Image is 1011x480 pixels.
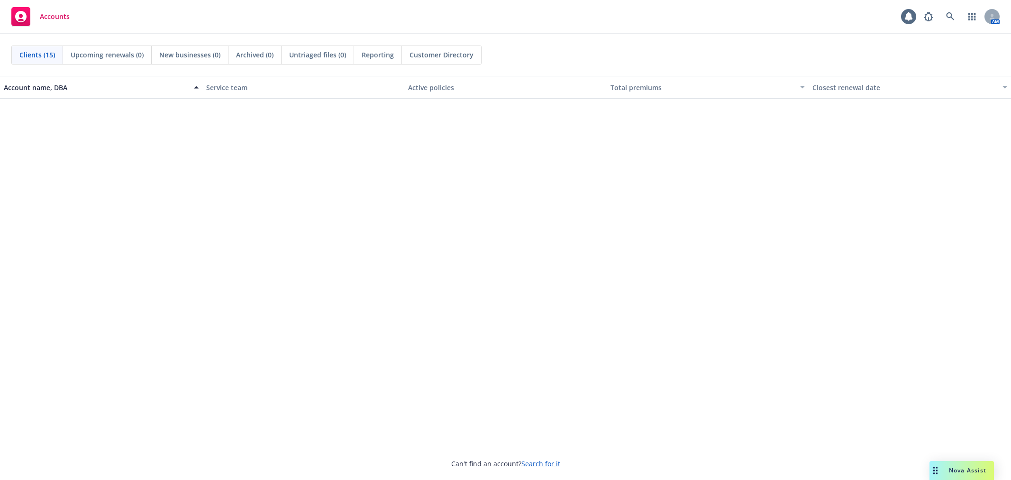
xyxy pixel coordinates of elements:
[809,76,1011,99] button: Closest renewal date
[4,83,188,92] div: Account name, DBA
[202,76,405,99] button: Service team
[610,83,795,92] div: Total premiums
[451,459,560,469] span: Can't find an account?
[362,50,394,60] span: Reporting
[40,13,70,20] span: Accounts
[929,461,941,480] div: Drag to move
[929,461,994,480] button: Nova Assist
[919,7,938,26] a: Report a Bug
[949,466,986,474] span: Nova Assist
[941,7,960,26] a: Search
[410,50,474,60] span: Customer Directory
[607,76,809,99] button: Total premiums
[19,50,55,60] span: Clients (15)
[71,50,144,60] span: Upcoming renewals (0)
[963,7,982,26] a: Switch app
[812,83,997,92] div: Closest renewal date
[159,50,220,60] span: New businesses (0)
[289,50,346,60] span: Untriaged files (0)
[206,83,401,92] div: Service team
[8,3,73,30] a: Accounts
[408,83,603,92] div: Active policies
[521,459,560,468] a: Search for it
[404,76,607,99] button: Active policies
[236,50,273,60] span: Archived (0)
